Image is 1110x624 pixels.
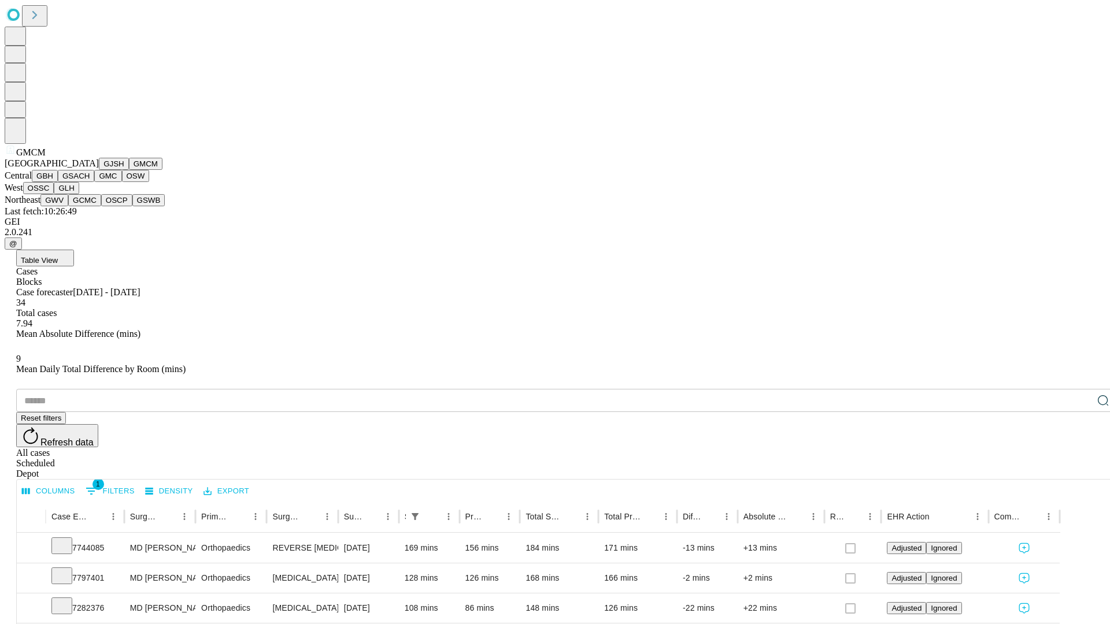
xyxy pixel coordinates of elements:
[931,544,957,552] span: Ignored
[526,512,562,521] div: Total Scheduled Duration
[891,604,922,612] span: Adjusted
[16,147,46,157] span: GMCM
[405,512,406,521] div: Scheduled In Room Duration
[5,206,77,216] span: Last fetch: 10:26:49
[1024,508,1041,525] button: Sort
[94,170,121,182] button: GMC
[272,533,332,563] div: REVERSE [MEDICAL_DATA]
[789,508,805,525] button: Sort
[926,542,961,554] button: Ignored
[23,599,40,619] button: Expand
[16,318,32,328] span: 7.94
[132,194,165,206] button: GSWB
[501,508,517,525] button: Menu
[642,508,658,525] button: Sort
[683,533,732,563] div: -13 mins
[5,227,1105,237] div: 2.0.241
[364,508,380,525] button: Sort
[465,533,515,563] div: 156 mins
[344,512,362,521] div: Surgery Date
[994,512,1023,521] div: Comments
[176,508,193,525] button: Menu
[51,533,119,563] div: 7744085
[891,574,922,582] span: Adjusted
[21,256,58,265] span: Table View
[380,508,396,525] button: Menu
[16,354,21,363] span: 9
[16,308,57,318] span: Total cases
[424,508,441,525] button: Sort
[743,563,819,593] div: +2 mins
[719,508,735,525] button: Menu
[130,533,190,563] div: MD [PERSON_NAME] [PERSON_NAME]
[54,182,79,194] button: GLH
[129,158,162,170] button: GMCM
[862,508,878,525] button: Menu
[926,602,961,614] button: Ignored
[5,217,1105,227] div: GEI
[83,482,138,500] button: Show filters
[830,512,845,521] div: Resolved in EHR
[32,170,58,182] button: GBH
[5,170,32,180] span: Central
[465,563,515,593] div: 126 mins
[743,593,819,623] div: +22 mins
[160,508,176,525] button: Sort
[272,563,332,593] div: [MEDICAL_DATA] [MEDICAL_DATA]
[563,508,579,525] button: Sort
[604,593,671,623] div: 126 mins
[887,602,926,614] button: Adjusted
[5,237,22,250] button: @
[21,414,61,422] span: Reset filters
[465,593,515,623] div: 86 mins
[344,533,393,563] div: [DATE]
[683,593,732,623] div: -22 mins
[405,563,454,593] div: 128 mins
[931,574,957,582] span: Ignored
[122,170,150,182] button: OSW
[105,508,121,525] button: Menu
[604,512,641,521] div: Total Predicted Duration
[658,508,674,525] button: Menu
[142,482,196,500] button: Density
[887,512,929,521] div: EHR Action
[926,572,961,584] button: Ignored
[526,593,593,623] div: 148 mins
[51,512,88,521] div: Case Epic Id
[303,508,319,525] button: Sort
[891,544,922,552] span: Adjusted
[344,563,393,593] div: [DATE]
[743,533,819,563] div: +13 mins
[604,563,671,593] div: 166 mins
[130,563,190,593] div: MD [PERSON_NAME] [PERSON_NAME]
[604,533,671,563] div: 171 mins
[201,482,252,500] button: Export
[201,593,261,623] div: Orthopaedics
[19,482,78,500] button: Select columns
[319,508,335,525] button: Menu
[931,604,957,612] span: Ignored
[702,508,719,525] button: Sort
[201,533,261,563] div: Orthopaedics
[1041,508,1057,525] button: Menu
[231,508,247,525] button: Sort
[970,508,986,525] button: Menu
[58,170,94,182] button: GSACH
[16,250,74,266] button: Table View
[89,508,105,525] button: Sort
[272,593,332,623] div: [MEDICAL_DATA] [MEDICAL_DATA], EXTENSIVE, 3 OR MORE DISCRETE STRUCTURES
[846,508,862,525] button: Sort
[130,512,159,521] div: Surgeon Name
[51,593,119,623] div: 7282376
[247,508,264,525] button: Menu
[743,512,788,521] div: Absolute Difference
[579,508,595,525] button: Menu
[9,239,17,248] span: @
[201,563,261,593] div: Orthopaedics
[5,195,40,205] span: Northeast
[23,182,54,194] button: OSSC
[683,563,732,593] div: -2 mins
[201,512,230,521] div: Primary Service
[931,508,947,525] button: Sort
[484,508,501,525] button: Sort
